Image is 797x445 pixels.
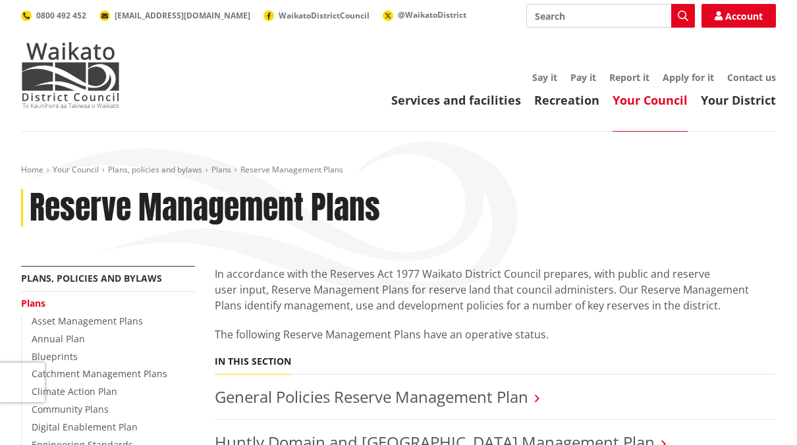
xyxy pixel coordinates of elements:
h1: Reserve Management Plans [30,189,380,227]
a: Your Council [613,92,688,108]
span: Reserve Management Plans [240,164,343,175]
a: Say it [532,71,557,84]
a: Catchment Management Plans [32,367,167,380]
a: Asset Management Plans [32,315,143,327]
a: Your District [701,92,776,108]
a: Services and facilities [391,92,521,108]
a: Digital Enablement Plan [32,421,138,433]
span: WaikatoDistrictCouncil [279,10,370,21]
a: 0800 492 452 [21,10,86,21]
a: Plans [21,297,45,309]
a: @WaikatoDistrict [383,9,466,20]
p: In accordance with the Reserves Act 1977 Waikato District Council prepares, with public and reser... [215,266,776,313]
a: WaikatoDistrictCouncil [263,10,370,21]
a: Report it [609,71,649,84]
p: The following Reserve Management Plans have an operative status. [215,327,776,342]
a: Annual Plan [32,332,85,345]
a: Home [21,164,43,175]
a: Plans [211,164,231,175]
a: [EMAIL_ADDRESS][DOMAIN_NAME] [99,10,250,21]
span: [EMAIL_ADDRESS][DOMAIN_NAME] [115,10,250,21]
a: Account [701,4,776,28]
span: @WaikatoDistrict [398,9,466,20]
a: Recreation [534,92,599,108]
a: Climate Action Plan [32,385,117,398]
a: Plans, policies and bylaws [108,164,202,175]
a: Community Plans [32,403,109,415]
h5: In this section [215,356,291,367]
a: Contact us [727,71,776,84]
a: Pay it [570,71,596,84]
a: General Policies Reserve Management Plan [215,386,528,407]
a: Plans, policies and bylaws [21,272,162,284]
a: Your Council [53,164,99,175]
img: Waikato District Council - Te Kaunihera aa Takiwaa o Waikato [21,42,120,108]
a: Blueprints [32,350,78,363]
nav: breadcrumb [21,165,776,176]
a: Apply for it [663,71,714,84]
input: Search input [526,4,695,28]
span: 0800 492 452 [36,10,86,21]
